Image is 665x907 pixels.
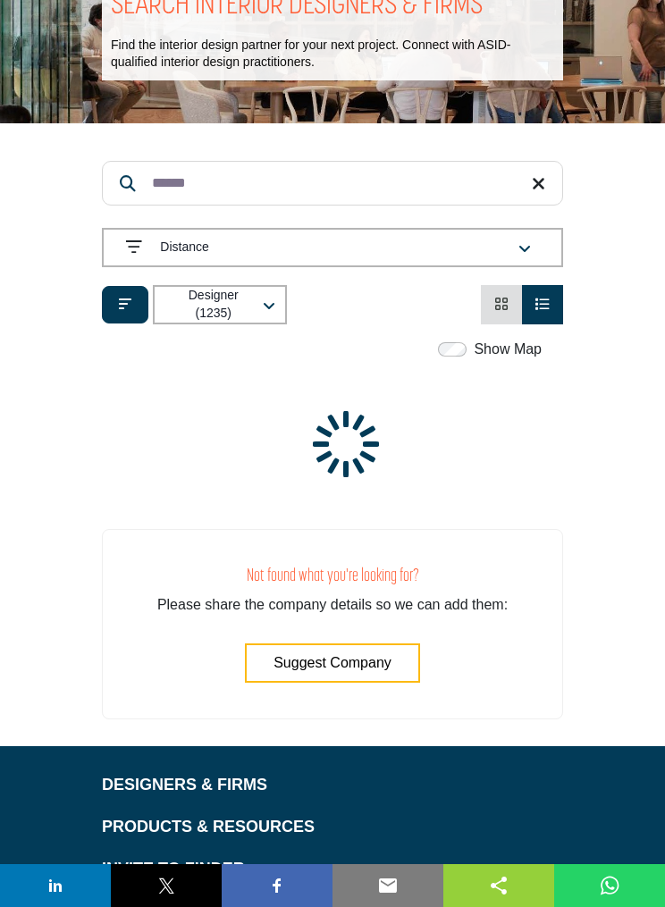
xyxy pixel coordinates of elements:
p: Distance [160,239,208,256]
img: sharethis sharing button [488,875,509,896]
button: Filter categories [102,286,148,323]
button: Distance [102,228,563,267]
img: linkedin sharing button [45,875,66,896]
p: Designer (1235) [169,287,258,322]
span: Suggest Company [274,655,391,670]
button: Suggest Company [245,643,420,683]
a: INVITE TO FINDER [102,857,563,881]
li: List View [522,285,563,324]
p: Find the interior design partner for your next project. Connect with ASID-qualified interior desi... [111,37,554,71]
img: email sharing button [377,875,399,896]
span: Please share the company details so we can add them: [157,597,508,612]
a: PRODUCTS & RESOURCES [102,815,563,839]
li: Card View [481,285,522,324]
a: View Card [494,297,509,312]
a: DESIGNERS & FIRMS [102,773,563,797]
button: Designer (1235) [153,285,287,324]
a: View List [535,297,550,312]
img: twitter sharing button [156,875,177,896]
h3: Not found what you're looking for? [139,566,526,587]
input: Search Keyword [102,161,563,206]
img: whatsapp sharing button [599,875,620,896]
label: Show Map [474,339,542,360]
img: facebook sharing button [266,875,288,896]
